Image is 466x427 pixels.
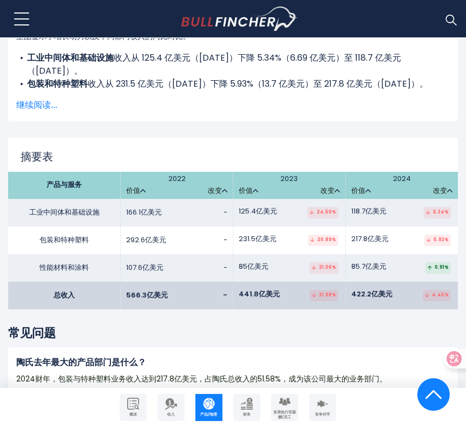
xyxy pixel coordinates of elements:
[239,206,277,216] font: 125.4亿美元
[351,261,386,271] font: 85.7亿美元
[54,290,75,300] font: 总收入
[157,394,185,421] a: 公司收入
[208,186,227,196] a: 改变
[309,394,336,421] a: 公司竞争对手
[224,235,227,245] font: -
[224,262,227,273] font: -
[317,237,336,243] font: 20.89%
[27,90,88,103] font: 性能材料和涂料
[435,264,449,270] font: 0.91%
[88,77,428,90] font: 收入从 231.5 亿美元（[DATE]）下降 5.93%（13.7 亿美元）至 217.8 亿美元（[DATE]）。
[129,412,137,417] font: 概述
[239,185,253,196] font: 价值
[351,289,392,299] font: 422.2亿美元
[224,207,227,217] font: -
[351,234,389,244] font: 217.8亿美元
[317,209,336,215] font: 24.50%
[126,186,146,196] a: 价值
[21,149,53,164] font: 摘要表
[16,356,146,368] font: 陶氏去年最大的产品部门是什么？
[320,185,334,196] font: 改变
[271,394,298,421] a: 公司员工
[168,173,186,184] font: 2022
[433,209,449,215] font: 5.34%
[351,185,365,196] font: 价值
[27,51,114,64] font: 工业中间体和基础设施
[432,292,449,298] font: 4.45%
[16,31,191,42] font: 上图显示了增长动力以及不同部门收入的同比对比。
[27,51,401,77] font: 收入从 125.4 亿美元（[DATE]）下降 5.34%（6.69 亿美元）至 118.7 亿美元（[DATE]）。
[239,289,280,299] font: 441.8亿美元
[16,373,387,384] font: 2024财年，包装与特种塑料业务收入达到217.8亿美元，占陶氏总收入的51.58%，成为该公司最大的业务部门。
[8,325,56,341] font: 常见问题
[273,410,296,419] font: 首席执行官薪酬/员工
[47,179,82,190] font: 产品与服务
[433,186,452,196] a: 改变
[233,394,260,421] a: 公司财务
[195,394,222,421] a: 公司产品/地理
[126,185,140,196] font: 价值
[393,173,411,184] font: 2024
[40,235,89,245] font: 包装和特种塑料
[280,173,298,184] font: 2023
[434,237,449,243] font: 5.93%
[88,90,422,103] font: 收入从 85 亿美元（[DATE]）增长 0.91%（7700 万美元）至 85.7 亿美元（[DATE]）。
[200,412,217,417] font: 产品/地理
[208,185,222,196] font: 改变
[126,235,166,245] font: 292.6亿美元
[243,412,251,417] font: 财务
[181,7,298,31] img: 红腹灰雀徽标
[126,290,168,300] font: 566.3亿美元
[239,261,268,271] font: 85亿美元
[27,77,88,90] font: 包装和特种塑料
[223,290,227,300] font: -
[40,262,89,273] font: 性能材料和涂料
[126,207,162,217] font: 166.1亿美元
[181,7,298,31] a: 前往主页
[351,186,371,196] a: 价值
[315,412,330,417] font: 竞争对手
[167,412,175,417] font: 收入
[16,99,57,111] font: 继续阅读...
[239,234,277,244] font: 231.5亿美元
[120,394,147,421] a: 公司概况
[319,264,336,270] font: 21.06%
[126,262,163,273] font: 107.6亿美元
[29,207,100,217] font: 工业中间体和基础设施
[320,186,340,196] a: 改变
[239,186,258,196] a: 价值
[433,185,447,196] font: 改变
[319,292,336,298] font: 21.98%
[351,206,386,216] font: 118.7亿美元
